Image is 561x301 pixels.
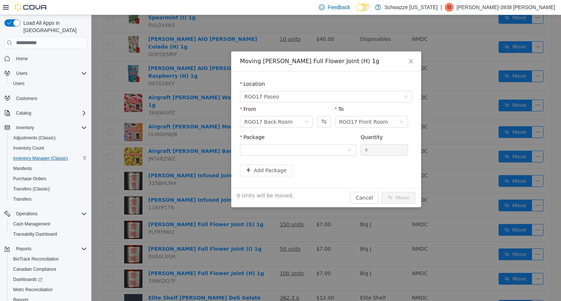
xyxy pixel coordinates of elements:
a: Cash Management [10,220,53,228]
span: Metrc Reconciliation [13,287,53,293]
a: Home [13,54,31,63]
span: Cash Management [10,220,87,228]
span: Users [10,79,87,88]
span: Canadian Compliance [10,265,87,274]
span: Traceabilty Dashboard [13,231,57,237]
button: Traceabilty Dashboard [7,229,90,239]
button: Operations [1,209,90,219]
i: icon: down [308,105,312,110]
button: icon: swapMove [290,177,324,189]
button: Operations [13,209,41,218]
a: Inventory Count [10,144,47,153]
span: Feedback [328,4,350,11]
span: Inventory Manager (Classic) [10,154,87,163]
button: Inventory Count [7,143,90,153]
span: BioTrack Reconciliation [13,256,59,262]
img: Cova [15,4,47,11]
span: Load All Apps in [GEOGRAPHIC_DATA] [20,19,87,34]
span: Purchase Orders [10,174,87,183]
button: Customers [1,93,90,104]
i: icon: down [312,80,317,85]
span: 0 Units will be moved. [146,177,203,185]
span: Users [13,81,24,86]
span: Traceabilty Dashboard [10,230,87,239]
p: | [440,3,442,12]
a: Canadian Compliance [10,265,59,274]
p: [PERSON_NAME]-3938 [PERSON_NAME] [457,3,555,12]
span: Manifests [13,166,32,171]
div: RGO17 Front Room [248,101,297,112]
button: Cancel [259,177,287,189]
button: Inventory [1,123,90,133]
span: Operations [13,209,87,218]
span: Users [13,69,87,78]
span: Manifests [10,164,87,173]
button: icon: plusAdd Package [149,150,201,161]
a: BioTrack Reconciliation [10,255,62,263]
button: Metrc Reconciliation [7,285,90,295]
span: Dashboards [13,277,42,282]
span: BioTrack Reconciliation [10,255,87,263]
button: Home [1,53,90,63]
span: Adjustments (Classic) [10,134,87,142]
a: Users [10,79,27,88]
button: Close [309,36,330,57]
span: I3 [447,3,451,12]
span: Cash Management [13,221,50,227]
button: Inventory [13,123,37,132]
a: Dashboards [10,275,45,284]
span: Home [16,56,28,62]
i: icon: down [213,105,217,110]
button: Users [13,69,30,78]
button: Transfers [7,194,90,204]
span: Transfers (Classic) [13,186,50,192]
button: Transfers (Classic) [7,184,90,194]
div: Isaac-3938 Holliday [445,3,454,12]
span: Metrc Reconciliation [10,285,87,294]
p: Schwazze [US_STATE] [385,3,438,12]
span: Purchase Orders [13,176,46,182]
a: Traceabilty Dashboard [10,230,60,239]
a: Dashboards [7,274,90,285]
span: Customers [13,94,87,103]
label: Package [149,119,173,125]
button: Manifests [7,163,90,174]
a: Transfers [10,195,34,204]
button: Users [7,78,90,89]
span: Inventory Manager (Classic) [13,155,68,161]
button: BioTrack Reconciliation [7,254,90,264]
span: Inventory [13,123,87,132]
a: Transfers (Classic) [10,185,53,193]
button: Reports [13,244,34,253]
i: icon: close [317,43,323,49]
button: Canadian Compliance [7,264,90,274]
span: Inventory Count [13,145,44,151]
button: Inventory Manager (Classic) [7,153,90,163]
span: Transfers (Classic) [10,185,87,193]
button: Reports [1,244,90,254]
a: Purchase Orders [10,174,49,183]
span: Dashboards [10,275,87,284]
span: Home [13,54,87,63]
span: Users [16,70,27,76]
span: Inventory [16,125,34,131]
span: Transfers [13,196,31,202]
span: Reports [16,246,31,252]
label: Quantity [269,119,291,125]
button: Cash Management [7,219,90,229]
button: Swap [226,101,239,113]
span: Adjustments (Classic) [13,135,56,141]
label: From [149,91,165,97]
button: Purchase Orders [7,174,90,184]
input: Dark Mode [356,4,371,11]
button: Users [1,68,90,78]
span: Catalog [13,109,87,117]
div: Moving [PERSON_NAME] Full Flower Joint (H) 1g [149,42,321,50]
span: Canadian Compliance [13,266,56,272]
span: Inventory Count [10,144,87,153]
input: Quantity [270,130,316,140]
a: Inventory Manager (Classic) [10,154,71,163]
button: Adjustments (Classic) [7,133,90,143]
button: Catalog [1,108,90,118]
